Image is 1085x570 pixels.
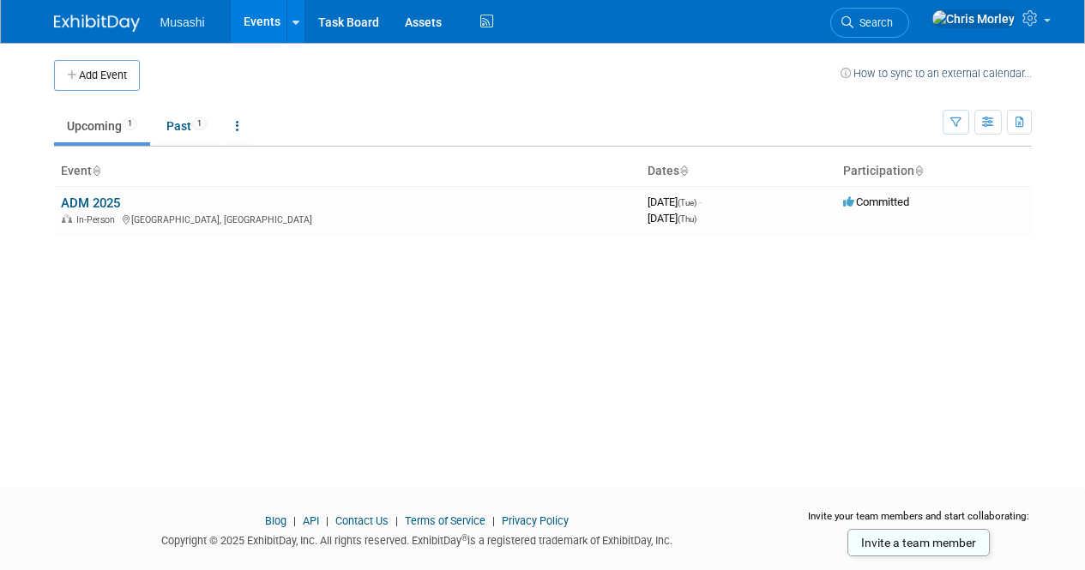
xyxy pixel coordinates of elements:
img: In-Person Event [62,214,72,223]
a: How to sync to an external calendar... [841,67,1032,80]
span: 1 [192,117,207,130]
span: (Tue) [678,198,696,207]
a: Sort by Start Date [679,164,688,177]
a: Search [830,8,909,38]
a: Blog [265,514,286,527]
th: Event [54,157,641,186]
span: | [488,514,499,527]
a: Terms of Service [405,514,485,527]
span: Committed [843,195,909,208]
span: (Thu) [678,214,696,224]
a: API [303,514,319,527]
a: Contact Us [335,514,389,527]
span: - [699,195,702,208]
span: In-Person [76,214,120,225]
div: Copyright © 2025 ExhibitDay, Inc. All rights reserved. ExhibitDay is a registered trademark of Ex... [54,529,781,549]
div: [GEOGRAPHIC_DATA], [GEOGRAPHIC_DATA] [61,212,634,225]
span: | [322,514,333,527]
span: Musashi [160,15,205,29]
span: | [391,514,402,527]
a: Privacy Policy [502,514,569,527]
a: Sort by Event Name [92,164,100,177]
button: Add Event [54,60,140,91]
img: ExhibitDay [54,15,140,32]
th: Dates [641,157,836,186]
a: Invite a team member [847,529,990,556]
span: | [289,514,300,527]
sup: ® [461,533,467,543]
a: Past1 [154,110,220,142]
a: ADM 2025 [61,195,120,211]
span: [DATE] [648,212,696,225]
span: Search [853,16,893,29]
span: [DATE] [648,195,702,208]
a: Upcoming1 [54,110,150,142]
img: Chris Morley [931,9,1016,28]
span: 1 [123,117,137,130]
div: Invite your team members and start collaborating: [806,509,1032,535]
a: Sort by Participation Type [914,164,923,177]
th: Participation [836,157,1032,186]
